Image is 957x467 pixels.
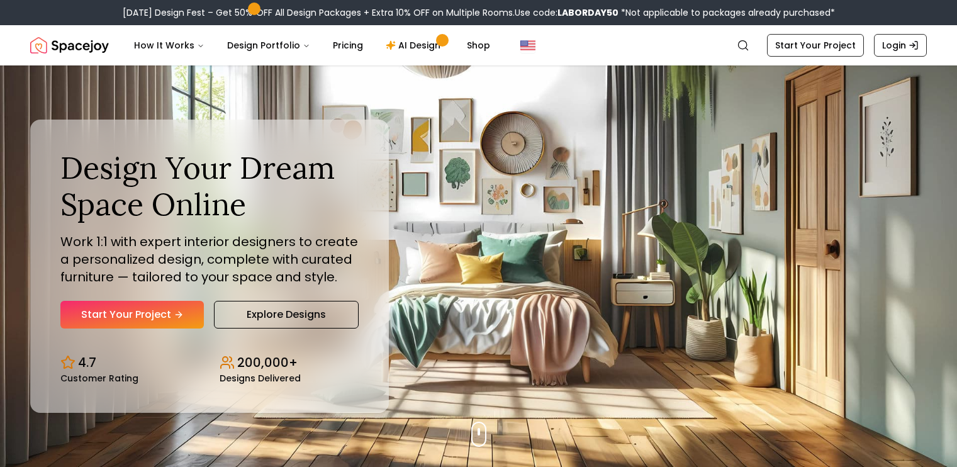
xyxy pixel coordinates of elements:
b: LABORDAY50 [557,6,618,19]
small: Designs Delivered [220,374,301,383]
a: Spacejoy [30,33,109,58]
small: Customer Rating [60,374,138,383]
nav: Global [30,25,927,65]
a: Login [874,34,927,57]
button: How It Works [124,33,215,58]
a: Explore Designs [214,301,359,329]
p: Work 1:1 with expert interior designers to create a personalized design, complete with curated fu... [60,233,359,286]
span: Use code: [515,6,618,19]
div: [DATE] Design Fest – Get 50% OFF All Design Packages + Extra 10% OFF on Multiple Rooms. [123,6,835,19]
a: Shop [457,33,500,58]
h1: Design Your Dream Space Online [60,150,359,222]
img: Spacejoy Logo [30,33,109,58]
a: Pricing [323,33,373,58]
span: *Not applicable to packages already purchased* [618,6,835,19]
a: Start Your Project [60,301,204,329]
a: Start Your Project [767,34,864,57]
div: Design stats [60,344,359,383]
a: AI Design [376,33,454,58]
img: United States [520,38,535,53]
button: Design Portfolio [217,33,320,58]
p: 4.7 [78,354,96,371]
p: 200,000+ [237,354,298,371]
nav: Main [124,33,500,58]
